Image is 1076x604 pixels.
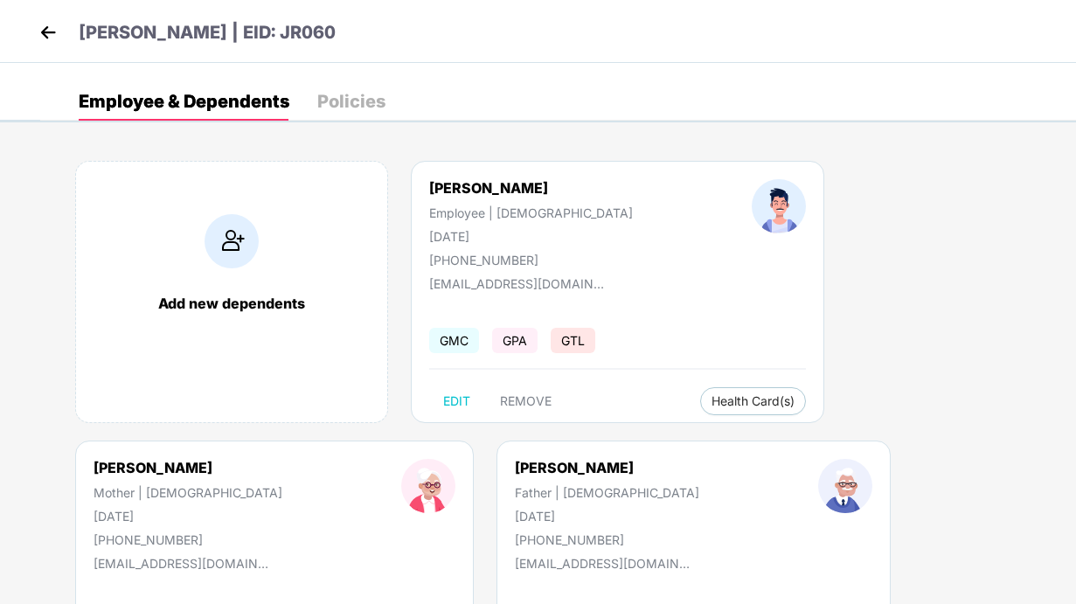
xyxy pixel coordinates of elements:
[443,394,470,408] span: EDIT
[492,328,538,353] span: GPA
[35,19,61,45] img: back
[429,253,633,267] div: [PHONE_NUMBER]
[317,93,385,110] div: Policies
[94,556,268,571] div: [EMAIL_ADDRESS][DOMAIN_NAME]
[429,229,633,244] div: [DATE]
[515,532,699,547] div: [PHONE_NUMBER]
[79,19,336,46] p: [PERSON_NAME] | EID: JR060
[515,459,699,476] div: [PERSON_NAME]
[486,387,566,415] button: REMOVE
[515,485,699,500] div: Father | [DEMOGRAPHIC_DATA]
[429,276,604,291] div: [EMAIL_ADDRESS][DOMAIN_NAME]
[205,214,259,268] img: addIcon
[429,328,479,353] span: GMC
[79,93,289,110] div: Employee & Dependents
[429,205,633,220] div: Employee | [DEMOGRAPHIC_DATA]
[429,387,484,415] button: EDIT
[94,532,282,547] div: [PHONE_NUMBER]
[94,509,282,524] div: [DATE]
[752,179,806,233] img: profileImage
[700,387,806,415] button: Health Card(s)
[94,295,370,312] div: Add new dependents
[551,328,595,353] span: GTL
[401,459,455,513] img: profileImage
[515,509,699,524] div: [DATE]
[429,179,633,197] div: [PERSON_NAME]
[818,459,872,513] img: profileImage
[94,459,282,476] div: [PERSON_NAME]
[500,394,552,408] span: REMOVE
[94,485,282,500] div: Mother | [DEMOGRAPHIC_DATA]
[515,556,690,571] div: [EMAIL_ADDRESS][DOMAIN_NAME]
[712,397,795,406] span: Health Card(s)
